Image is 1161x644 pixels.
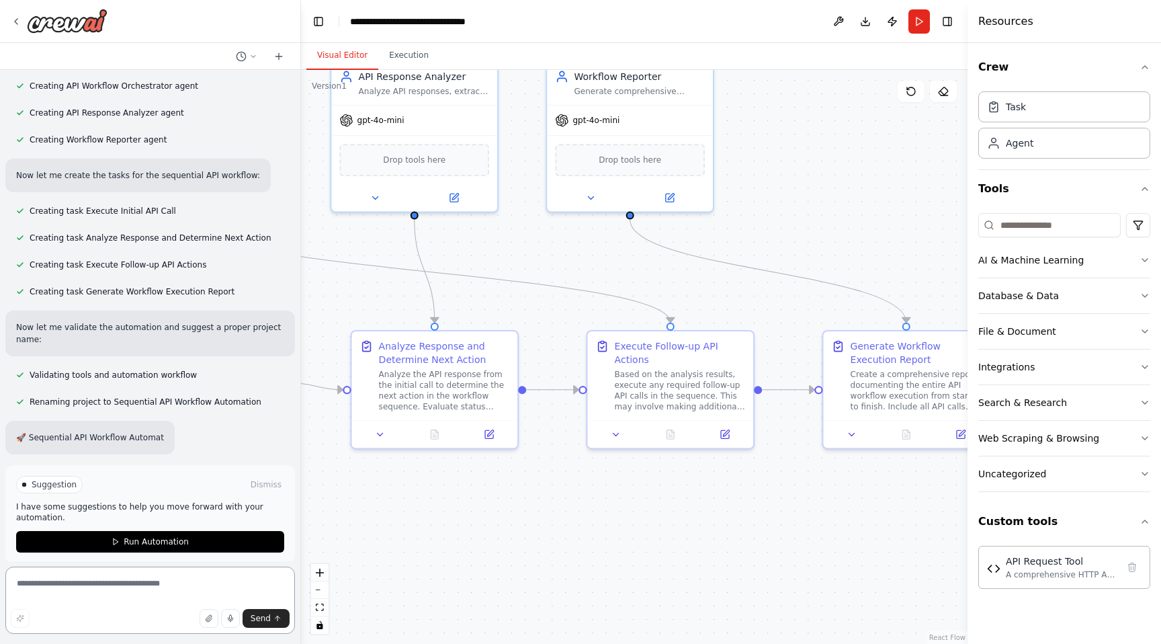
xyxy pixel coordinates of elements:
div: Analyze Response and Determine Next ActionAnalyze the API response from the initial call to deter... [351,330,519,449]
span: Creating API Workflow Orchestrator agent [30,81,198,91]
div: Integrations [978,360,1035,374]
div: Crew [978,86,1150,169]
div: Task [1006,100,1026,114]
button: Send [243,609,290,628]
button: Hide left sidebar [309,12,328,31]
div: Analyze the API response from the initial call to determine the next action in the workflow seque... [379,369,510,412]
div: Generate Workflow Execution ReportCreate a comprehensive report documenting the entire API workfl... [822,330,990,449]
button: Execution [378,42,439,70]
span: Creating API Response Analyzer agent [30,108,184,118]
button: Open in side panel [466,426,512,442]
div: Version 1 [312,81,347,91]
button: No output available [877,426,935,442]
div: Search & Research [978,396,1067,409]
button: Integrations [978,350,1150,385]
button: Improve this prompt [11,609,30,628]
div: Web Scraping & Browsing [978,432,1099,445]
h2: 🚀 Sequential API Workflow Automat [16,432,164,444]
div: Create a comprehensive report documenting the entire API workflow execution from start to finish.... [851,369,982,412]
div: Execute Follow-up API Actions [615,339,746,366]
div: API Response AnalyzerAnalyze API responses, extract key information, and determine appropriate ne... [330,61,499,213]
div: Execute Follow-up API ActionsBased on the analysis results, execute any required follow-up API ca... [586,330,755,449]
span: gpt-4o-mini [572,115,619,126]
nav: breadcrumb [350,15,501,28]
span: Creating Workflow Reporter agent [30,134,167,145]
div: Generate comprehensive reports on the entire API workflow execution, documenting all steps, respo... [574,86,705,97]
button: Run Automation [16,531,284,553]
button: File & Document [978,314,1150,349]
g: Edge from 77df8e63-d33c-4847-bd1d-1e910dcf64ab to 475fa453-74c4-45e6-b28b-dbf5a3e592b2 [526,383,578,397]
img: Logo [27,9,107,33]
div: Workflow ReporterGenerate comprehensive reports on the entire API workflow execution, documenting... [546,61,714,213]
button: Delete tool [1123,558,1142,577]
div: AI & Machine Learning [978,253,1084,267]
p: I have some suggestions to help you move forward with your automation. [16,501,284,523]
button: Click to speak your automation idea [221,609,240,628]
span: Validating tools and automation workflow [30,370,197,380]
button: No output available [406,426,463,442]
div: A comprehensive HTTP API request tool that supports different methods, headers, data, and paramet... [1006,569,1117,580]
div: API Request Tool [1006,555,1117,568]
button: Dismiss [248,478,284,491]
button: Open in side panel [937,426,984,442]
button: zoom out [311,581,329,599]
g: Edge from 3b19e180-f786-4843-8436-3cad36c121d6 to 77df8e63-d33c-4847-bd1d-1e910dcf64ab [290,376,343,397]
button: Database & Data [978,278,1150,313]
span: Creating task Analyze Response and Determine Next Action [30,233,271,243]
div: API Response Analyzer [359,70,490,83]
button: fit view [311,599,329,616]
g: Edge from acb5aa2e-d7b9-4ae1-aaaa-6a1dfac551d2 to 5d8bc139-1f52-43f7-aa2d-19a1d01c7331 [623,220,913,323]
button: Uncategorized [978,456,1150,491]
g: Edge from 475fa453-74c4-45e6-b28b-dbf5a3e592b2 to 5d8bc139-1f52-43f7-aa2d-19a1d01c7331 [762,383,814,397]
p: Now let me create the tasks for the sequential API workflow: [16,169,260,182]
button: AI & Machine Learning [978,243,1150,278]
span: Renaming project to Sequential API Workflow Automation [30,397,261,407]
span: Run Automation [124,536,189,547]
button: Visual Editor [306,42,378,70]
span: Suggestion [32,479,77,490]
div: Agent [1006,136,1033,150]
g: Edge from 1274da1f-85ad-4d60-b93b-2d12f941a3d5 to 77df8e63-d33c-4847-bd1d-1e910dcf64ab [408,220,441,323]
button: Start a new chat [268,48,290,65]
div: Tools [978,208,1150,503]
div: Uncategorized [978,467,1046,481]
button: Hide right sidebar [938,12,957,31]
button: Open in side panel [632,190,707,206]
span: Creating task Generate Workflow Execution Report [30,286,234,297]
div: React Flow controls [311,564,329,634]
h4: Resources [978,13,1033,30]
button: Open in side panel [416,190,492,206]
button: Web Scraping & Browsing [978,421,1150,456]
button: Custom tools [978,503,1150,540]
div: Generate Workflow Execution Report [851,339,982,366]
div: Database & Data [978,289,1059,303]
button: Tools [978,170,1150,208]
button: Switch to previous chat [230,48,263,65]
button: No output available [642,426,699,442]
span: Drop tools here [383,153,445,167]
p: Now let me validate the automation and suggest a proper project name: [16,321,284,346]
button: Upload files [200,609,218,628]
button: Search & Research [978,385,1150,420]
div: Analyze Response and Determine Next Action [379,339,510,366]
g: Edge from 33c74fa8-7f76-4a1e-9c44-866ceaae6cba to 475fa453-74c4-45e6-b28b-dbf5a3e592b2 [192,223,677,323]
div: Analyze API responses, extract key information, and determine appropriate next steps based on res... [359,86,490,97]
button: toggle interactivity [311,616,329,634]
div: Workflow Reporter [574,70,705,83]
button: Open in side panel [701,426,748,442]
span: Send [251,613,271,624]
span: Creating task Execute Initial API Call [30,206,176,216]
button: Crew [978,48,1150,86]
img: API Request Tool [987,562,1000,575]
span: Creating task Execute Follow-up API Actions [30,259,206,270]
div: Based on the analysis results, execute any required follow-up API calls in the sequence. This may... [615,369,746,412]
span: Drop tools here [599,153,661,167]
div: File & Document [978,325,1056,338]
a: React Flow attribution [929,634,965,641]
span: gpt-4o-mini [357,115,404,126]
button: zoom in [311,564,329,581]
